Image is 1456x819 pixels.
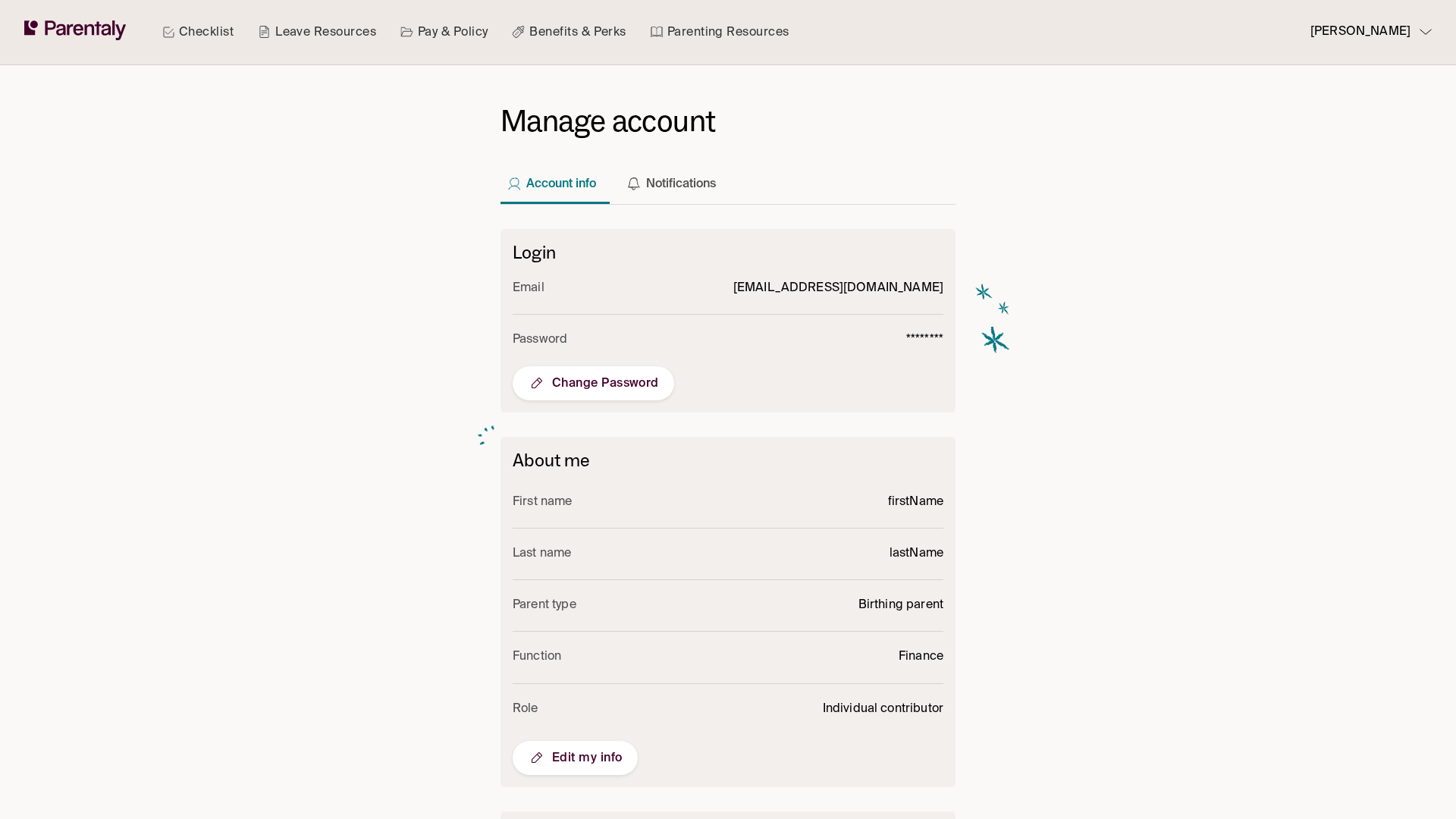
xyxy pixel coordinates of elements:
span: Edit my info [528,748,623,767]
p: Email [513,278,544,299]
p: [EMAIL_ADDRESS][DOMAIN_NAME] [733,278,943,299]
button: Edit my info [513,741,638,775]
p: Last name [513,544,571,564]
p: Birthing parent [858,595,943,616]
h1: Manage account [500,103,955,140]
button: Change Password [513,366,674,400]
p: [PERSON_NAME] [1310,22,1410,42]
button: Account info [500,149,608,204]
h2: Login [513,241,943,263]
p: First name [513,492,573,513]
p: Function [513,647,561,667]
p: Individual contributor [823,699,943,720]
button: Notifications [620,149,728,204]
p: Role [513,699,538,720]
p: Password [513,330,567,350]
span: Change Password [528,374,659,392]
p: lastName [890,544,943,564]
p: firstName [888,492,943,513]
p: Parent type [513,595,576,616]
h6: About me [513,449,943,471]
p: Finance [899,647,943,667]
